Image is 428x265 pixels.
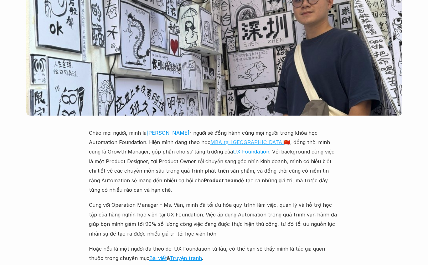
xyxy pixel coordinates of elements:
[149,255,167,261] a: Bài viết
[204,177,238,184] strong: Product team
[89,200,339,238] p: Cùng với Operation Manager - Ms. Vân, mình đã tối ưu hóa quy trình làm việc, quản lý và hỗ trợ họ...
[89,244,339,263] p: Hoặc nếu là một người đã theo dõi UX Foundation từ lâu, có thể bạn sẽ thấy mình là tác giả quen t...
[147,130,189,136] a: [PERSON_NAME]
[170,255,202,261] a: Truyện tranh
[89,128,339,195] p: Chào mọi người, mình là - người sẽ đồng hành cùng mọi người trong khóa học Automation Foundation....
[210,139,284,145] a: MBA tại [GEOGRAPHIC_DATA]
[233,148,269,155] a: UX Foundation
